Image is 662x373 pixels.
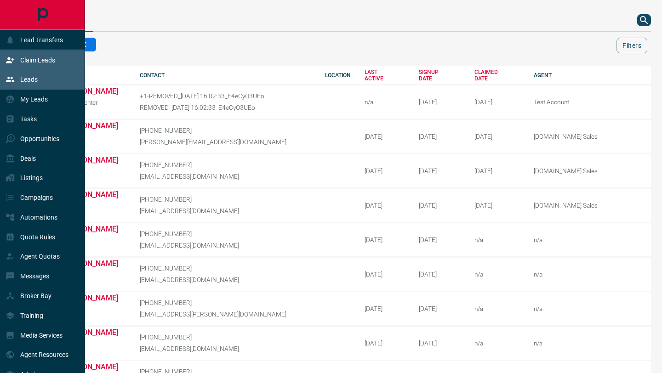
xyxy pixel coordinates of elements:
[474,236,520,243] div: n/a
[616,38,647,53] button: Filters
[474,98,520,106] div: April 29th 2025, 4:45:30 PM
[365,236,405,243] div: [DATE]
[365,305,405,312] div: [DATE]
[63,179,126,186] div: $0 - $0
[140,92,312,100] p: +1-REMOVED_[DATE] 16:02:33_E4eCyO3UEo
[365,133,405,140] div: [DATE]
[140,345,312,352] p: [EMAIL_ADDRESS][DOMAIN_NAME]
[140,311,312,318] p: [EMAIL_ADDRESS][PERSON_NAME][DOMAIN_NAME]
[534,167,649,175] p: [DOMAIN_NAME] Sales
[534,202,649,209] p: [DOMAIN_NAME] Sales
[140,127,312,134] p: [PHONE_NUMBER]
[534,98,649,106] p: Test Account
[474,271,520,278] div: n/a
[63,316,126,324] div: $0 - $0
[637,14,651,26] button: search button
[63,144,126,152] div: $0 - $0
[365,98,405,106] div: n/a
[419,271,461,278] div: October 12th 2008, 3:01:27 PM
[419,305,461,312] div: October 13th 2008, 7:44:16 PM
[365,202,405,209] div: [DATE]
[419,236,461,243] div: October 12th 2008, 11:22:16 AM
[419,133,461,140] div: October 11th 2008, 12:32:56 PM
[365,339,405,347] div: [DATE]
[140,333,312,341] p: [PHONE_NUMBER]
[419,69,461,82] div: SIGNUP DATE
[140,104,312,111] p: REMOVED_[DATE] 16:02:33_E4eCyO3UEo
[63,87,126,96] a: [PERSON_NAME]
[534,236,649,243] p: n/a
[474,133,520,140] div: February 19th 2025, 2:37:44 PM
[140,161,312,169] p: [PHONE_NUMBER]
[63,248,126,255] div: $0 - $0
[474,339,520,347] div: n/a
[140,207,312,215] p: [EMAIL_ADDRESS][DOMAIN_NAME]
[63,351,126,358] div: $0 - $0
[140,173,312,180] p: [EMAIL_ADDRESS][DOMAIN_NAME]
[534,271,649,278] p: n/a
[140,299,312,306] p: [PHONE_NUMBER]
[365,167,405,175] div: [DATE]
[63,110,126,117] div: $---
[63,190,126,199] a: [PERSON_NAME]
[63,121,126,130] a: [PERSON_NAME]
[63,259,126,268] a: [PERSON_NAME]
[474,202,520,209] div: February 19th 2025, 2:37:44 PM
[140,242,312,249] p: [EMAIL_ADDRESS][DOMAIN_NAME]
[63,282,126,289] div: $0 - $0
[474,69,520,82] div: CLAIMED DATE
[419,98,461,106] div: September 1st 2015, 9:13:21 AM
[140,196,312,203] p: [PHONE_NUMBER]
[140,72,312,79] div: CONTACT
[63,213,126,220] div: $0 - $0
[534,72,651,79] div: AGENT
[419,167,461,175] div: October 11th 2008, 5:41:37 PM
[474,305,520,312] div: n/a
[534,305,649,312] p: n/a
[140,276,312,283] p: [EMAIL_ADDRESS][DOMAIN_NAME]
[140,230,312,237] p: [PHONE_NUMBER]
[63,225,126,233] a: [PERSON_NAME]
[365,271,405,278] div: [DATE]
[325,72,351,79] div: LOCATION
[63,328,126,337] a: [PERSON_NAME]
[534,133,649,140] p: [DOMAIN_NAME] Sales
[419,202,461,209] div: October 12th 2008, 6:29:44 AM
[63,156,126,164] a: [PERSON_NAME]
[63,294,126,302] a: [PERSON_NAME]
[140,265,312,272] p: [PHONE_NUMBER]
[474,167,520,175] div: February 19th 2025, 2:37:44 PM
[419,339,461,347] div: October 13th 2008, 8:32:50 PM
[63,362,126,371] a: [PERSON_NAME]
[63,72,126,79] div: NAME
[365,69,405,82] div: LAST ACTIVE
[140,138,312,146] p: [PERSON_NAME][EMAIL_ADDRESS][DOMAIN_NAME]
